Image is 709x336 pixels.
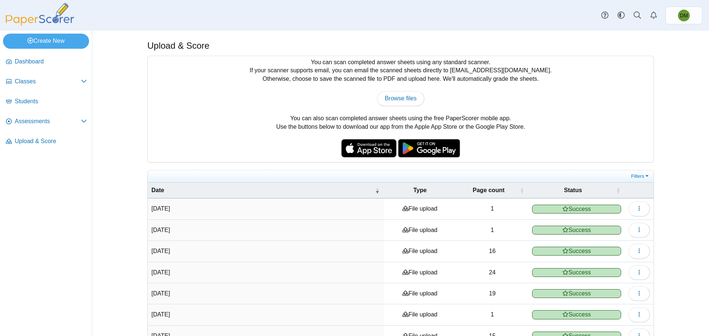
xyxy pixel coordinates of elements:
[384,220,456,241] td: File upload
[384,283,456,304] td: File upload
[3,3,77,25] img: PaperScorer
[151,269,170,276] time: Sep 2, 2025 at 10:50 AM
[15,137,87,145] span: Upload & Score
[456,262,528,283] td: 24
[532,268,621,277] span: Success
[680,13,688,18] span: Domenic Mariani
[384,198,456,219] td: File upload
[384,304,456,325] td: File upload
[532,226,621,235] span: Success
[3,93,90,111] a: Students
[456,304,528,325] td: 1
[15,77,81,86] span: Classes
[532,247,621,256] span: Success
[532,205,621,214] span: Success
[15,117,81,125] span: Assessments
[473,187,504,193] span: Page count
[413,187,427,193] span: Type
[375,183,380,198] span: Date : Activate to remove sorting
[377,91,424,106] a: Browse files
[384,262,456,283] td: File upload
[147,39,209,52] h1: Upload & Score
[3,113,90,131] a: Assessments
[151,248,170,254] time: Sep 2, 2025 at 11:16 AM
[456,283,528,304] td: 19
[151,187,164,193] span: Date
[645,7,662,24] a: Alerts
[3,73,90,91] a: Classes
[151,227,170,233] time: Sep 3, 2025 at 3:19 PM
[678,10,690,21] span: Domenic Mariani
[3,20,77,27] a: PaperScorer
[385,95,417,101] span: Browse files
[564,187,582,193] span: Status
[456,220,528,241] td: 1
[3,133,90,150] a: Upload & Score
[151,205,170,212] time: Sep 4, 2025 at 4:04 PM
[3,53,90,71] a: Dashboard
[15,58,87,66] span: Dashboard
[456,241,528,262] td: 16
[151,290,170,297] time: Aug 28, 2025 at 2:03 PM
[532,289,621,298] span: Success
[520,183,524,198] span: Page count : Activate to sort
[616,183,620,198] span: Status : Activate to sort
[3,34,89,48] a: Create New
[398,139,460,157] img: google-play-badge.png
[629,173,652,180] a: Filters
[148,56,654,162] div: You can scan completed answer sheets using any standard scanner. If your scanner supports email, ...
[532,310,621,319] span: Success
[341,139,397,157] img: apple-store-badge.svg
[151,311,170,318] time: Aug 25, 2025 at 12:35 PM
[665,7,702,24] a: Domenic Mariani
[384,241,456,262] td: File upload
[456,198,528,219] td: 1
[15,97,87,105] span: Students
